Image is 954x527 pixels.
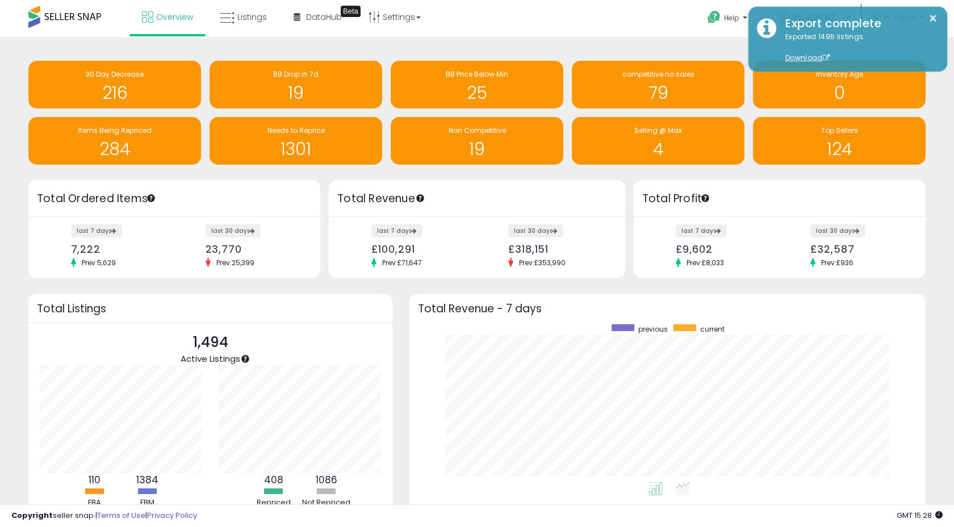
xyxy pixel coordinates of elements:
h3: Total Listings [37,304,384,313]
span: Prev: 5,629 [76,258,122,267]
a: Items Being Repriced 284 [28,117,201,165]
div: Exported 1495 listings. [777,32,939,64]
a: Terms of Use [97,510,145,521]
h1: 1301 [215,140,376,158]
span: Listings [237,11,267,23]
span: 2025-09-10 15:28 GMT [897,510,943,521]
span: Items Being Repriced [78,126,152,135]
label: last 7 days [676,224,727,237]
b: 408 [264,473,283,487]
span: DataHub [306,11,342,23]
span: Help [724,13,739,23]
h1: 216 [34,83,195,102]
span: Needs to Reprice [267,126,325,135]
div: Tooltip anchor [146,193,156,203]
span: BB Price Below Min [446,69,508,79]
span: current [700,324,725,334]
button: × [928,11,938,26]
h3: Total Revenue [337,191,617,207]
span: Non Competitive [449,126,506,135]
a: Selling @ Max 4 [572,117,744,165]
h1: 0 [759,83,920,102]
a: Non Competitive 19 [391,117,563,165]
div: 23,770 [206,243,301,255]
label: last 7 days [371,224,422,237]
h1: 19 [215,83,376,102]
a: Top Sellers 124 [753,117,926,165]
i: Get Help [707,10,721,24]
a: Download [785,53,830,62]
h1: 284 [34,140,195,158]
div: Tooltip anchor [700,193,710,203]
span: Prev: £8,033 [681,258,730,267]
div: Repriced [248,497,299,508]
a: BB Drop in 7d 19 [210,61,382,108]
a: Inventory Age 0 [753,61,926,108]
a: Help [698,2,759,37]
div: FBM [122,497,173,508]
span: competitive no sales [622,69,694,79]
strong: Copyright [11,510,53,521]
span: 30 Day Decrease [86,69,144,79]
span: BB Drop in 7d [273,69,319,79]
div: FBA [69,497,120,508]
div: Tooltip anchor [341,6,361,17]
div: £318,151 [508,243,605,255]
div: £9,602 [676,243,771,255]
h3: Total Profit [642,191,917,207]
b: 110 [89,473,101,487]
a: competitive no sales 79 [572,61,744,108]
a: Needs to Reprice 1301 [210,117,382,165]
div: Export complete [777,15,939,32]
div: £100,291 [371,243,468,255]
h1: 19 [396,140,558,158]
div: seller snap | | [11,511,197,521]
a: 30 Day Decrease 216 [28,61,201,108]
div: Tooltip anchor [240,354,250,364]
h1: 4 [578,140,739,158]
b: 1086 [316,473,337,487]
p: 1,494 [181,332,240,353]
div: Tooltip anchor [415,193,425,203]
span: Prev: £936 [815,258,859,267]
span: Prev: £353,990 [513,258,571,267]
h1: 79 [578,83,739,102]
h3: Total Revenue - 7 days [418,304,917,313]
label: last 30 days [508,224,563,237]
span: Inventory Age [816,69,863,79]
div: £32,587 [810,243,906,255]
label: last 30 days [206,224,261,237]
div: Not Repriced [301,497,352,508]
label: last 7 days [71,224,122,237]
h1: 124 [759,140,920,158]
span: Selling @ Max [634,126,682,135]
label: last 30 days [810,224,865,237]
h1: 25 [396,83,558,102]
span: Top Sellers [821,126,858,135]
span: Overview [156,11,193,23]
div: 7,222 [71,243,166,255]
h3: Total Ordered Items [37,191,312,207]
a: Privacy Policy [147,510,197,521]
a: BB Price Below Min 25 [391,61,563,108]
span: previous [638,324,668,334]
span: Active Listings [181,353,240,365]
span: Prev: £71,647 [376,258,428,267]
span: Prev: 25,399 [211,258,260,267]
b: 1384 [136,473,158,487]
